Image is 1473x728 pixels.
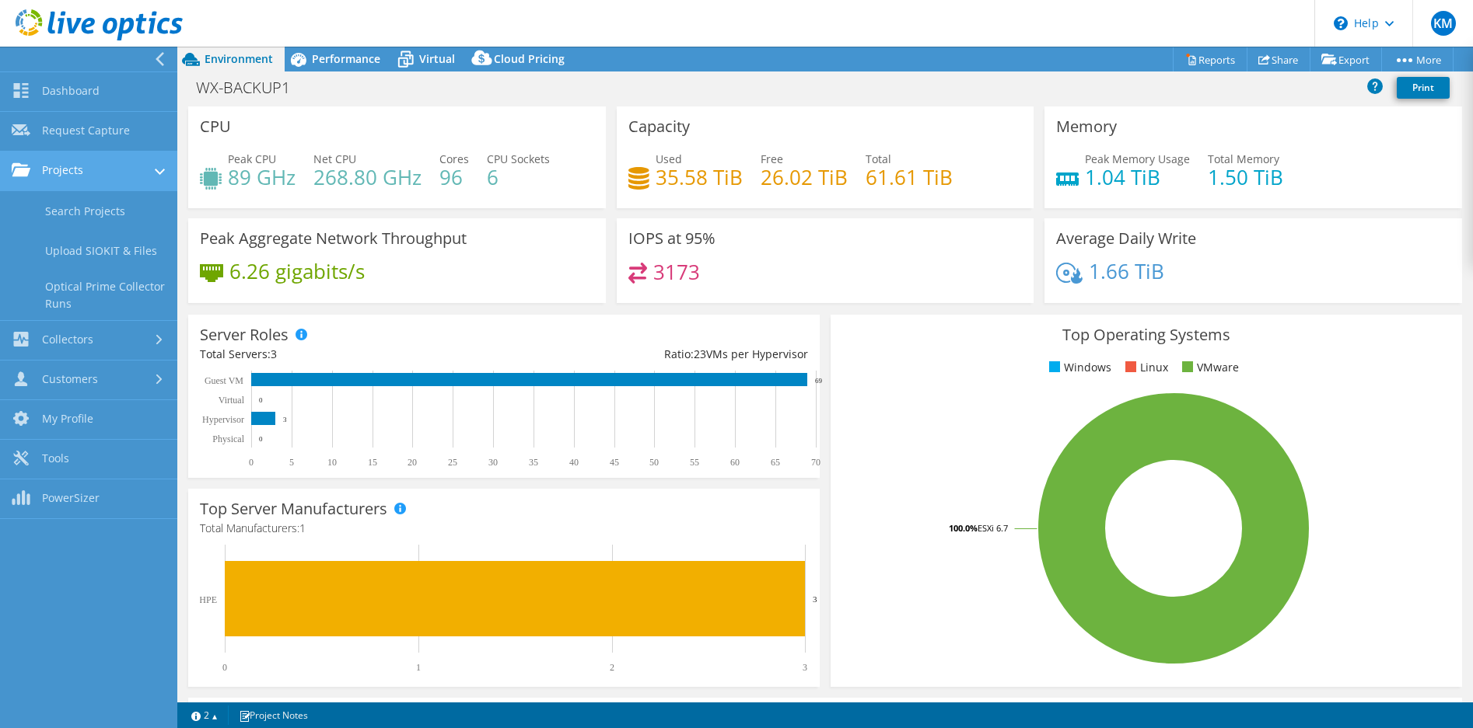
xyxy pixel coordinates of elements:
[529,457,538,468] text: 35
[1310,47,1382,71] a: Export
[610,662,614,673] text: 2
[1085,152,1190,166] span: Peak Memory Usage
[205,51,273,66] span: Environment
[1247,47,1310,71] a: Share
[730,457,740,468] text: 60
[249,457,254,468] text: 0
[761,152,783,166] span: Free
[271,347,277,361] span: 3
[1056,118,1117,135] h3: Memory
[1208,169,1283,186] h4: 1.50 TiB
[656,152,682,166] span: Used
[200,346,504,363] div: Total Servers:
[289,457,294,468] text: 5
[283,416,287,423] text: 3
[259,435,263,443] text: 0
[1121,359,1168,376] li: Linux
[1381,47,1454,71] a: More
[228,705,319,725] a: Project Notes
[212,434,244,444] text: Physical
[408,457,417,468] text: 20
[690,457,699,468] text: 55
[1085,169,1190,186] h4: 1.04 TiB
[815,377,823,385] text: 69
[761,169,848,186] h4: 26.02 TiB
[1431,11,1456,36] span: KM
[842,326,1450,343] h3: Top Operating Systems
[771,457,780,468] text: 65
[200,230,467,247] h3: Peak Aggregate Network Throughput
[694,347,706,361] span: 23
[494,51,565,66] span: Cloud Pricing
[229,263,365,280] h4: 6.26 gigabits/s
[180,705,229,725] a: 2
[448,457,457,468] text: 25
[199,594,217,605] text: HPE
[259,396,263,404] text: 0
[1397,77,1450,99] a: Print
[488,457,498,468] text: 30
[656,169,743,186] h4: 35.58 TiB
[327,457,337,468] text: 10
[313,169,422,186] h4: 268.80 GHz
[222,662,227,673] text: 0
[200,118,231,135] h3: CPU
[1173,47,1247,71] a: Reports
[313,152,356,166] span: Net CPU
[202,414,244,425] text: Hypervisor
[1045,359,1111,376] li: Windows
[228,169,296,186] h4: 89 GHz
[200,500,387,517] h3: Top Server Manufacturers
[949,522,978,534] tspan: 100.0%
[416,662,421,673] text: 1
[811,457,820,468] text: 70
[1056,230,1196,247] h3: Average Daily Write
[439,152,469,166] span: Cores
[1178,359,1239,376] li: VMware
[653,263,700,280] h4: 3173
[200,326,289,343] h3: Server Roles
[487,152,550,166] span: CPU Sockets
[610,457,619,468] text: 45
[866,152,891,166] span: Total
[487,169,550,186] h4: 6
[569,457,579,468] text: 40
[504,346,808,363] div: Ratio: VMs per Hypervisor
[649,457,659,468] text: 50
[219,395,245,406] text: Virtual
[299,521,306,535] span: 1
[205,375,243,386] text: Guest VM
[803,662,807,673] text: 3
[866,169,953,186] h4: 61.61 TiB
[189,79,314,96] h1: WX-BACKUP1
[1334,16,1348,30] svg: \n
[419,51,455,66] span: Virtual
[228,152,276,166] span: Peak CPU
[1208,152,1279,166] span: Total Memory
[312,51,380,66] span: Performance
[368,457,377,468] text: 15
[628,118,690,135] h3: Capacity
[200,520,808,537] h4: Total Manufacturers:
[628,230,716,247] h3: IOPS at 95%
[978,522,1008,534] tspan: ESXi 6.7
[813,594,817,604] text: 3
[439,169,469,186] h4: 96
[1089,263,1164,280] h4: 1.66 TiB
